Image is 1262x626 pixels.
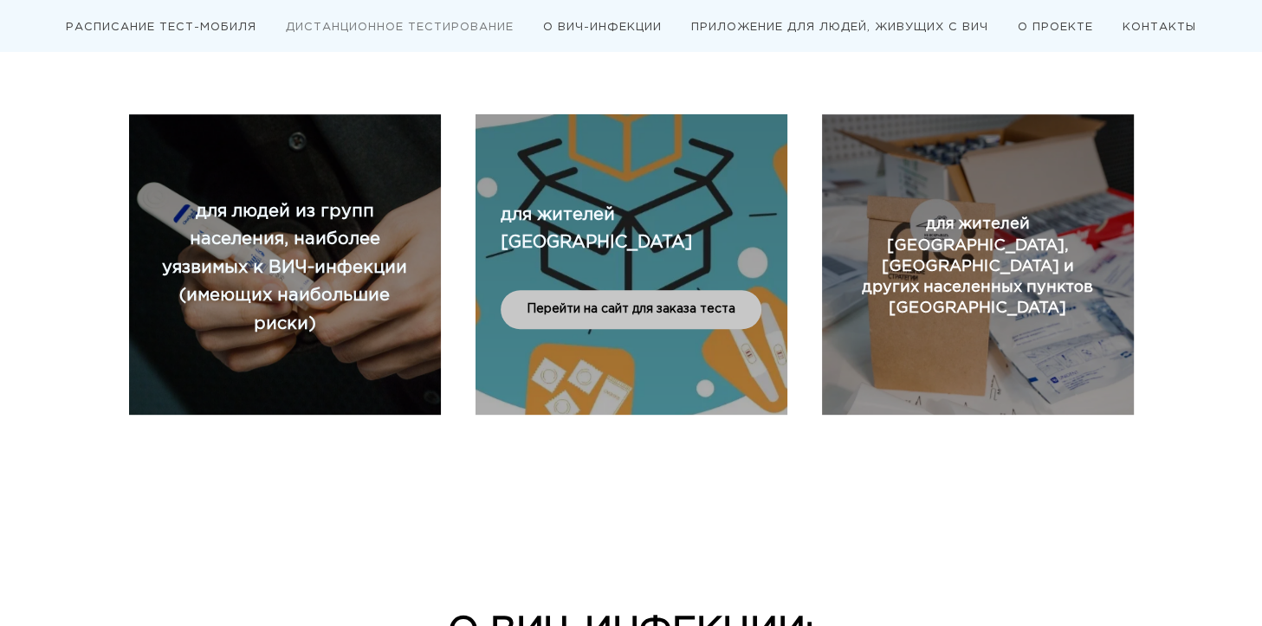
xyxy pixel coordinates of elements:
span: для жителей [GEOGRAPHIC_DATA] [501,207,692,250]
a: О ПРОЕКТЕ [1018,23,1093,32]
a: ПРИЛОЖЕНИЕ ДЛЯ ЛЮДЕЙ, ЖИВУЩИХ С ВИЧ [691,23,988,32]
a: КОНТАКТЫ [1123,23,1196,32]
span: для людей из групп населения, наиболее уязвимых к ВИЧ-инфекции (имеющих наибольшие риски) [162,203,407,332]
a: для жителей [GEOGRAPHIC_DATA], [GEOGRAPHIC_DATA] и других населенных пунктов [GEOGRAPHIC_DATA] [857,214,1099,319]
span: Перейти на сайт для заказа теста [527,301,735,319]
a: для жителей [GEOGRAPHIC_DATA] [501,200,761,256]
a: ДИСТАНЦИОННОЕ ТЕСТИРОВАНИЕ [286,23,514,32]
a: РАСПИСАНИЕ ТЕСТ-МОБИЛЯ [66,23,256,32]
span: для жителей [GEOGRAPHIC_DATA], [GEOGRAPHIC_DATA] и других населенных пунктов [GEOGRAPHIC_DATA] [862,217,1093,315]
a: для людей из групп населения, наиболее уязвимых к ВИЧ-инфекции (имеющих наибольшие риски) [154,197,415,337]
a: О ВИЧ-ИНФЕКЦИИ [543,23,662,32]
